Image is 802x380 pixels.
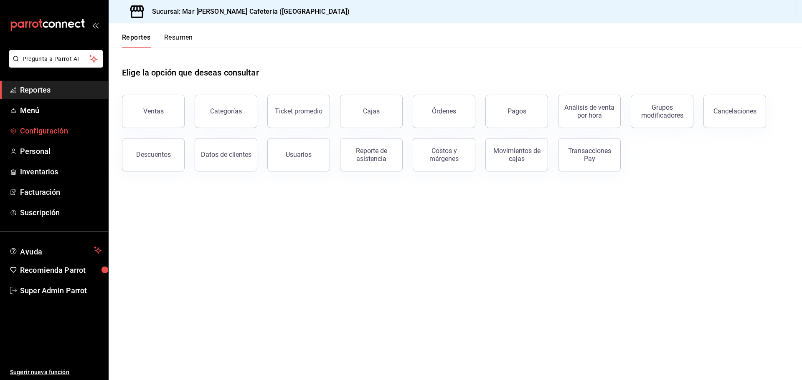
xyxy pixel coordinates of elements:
[6,60,103,69] a: Pregunta a Parrot AI
[558,138,621,171] button: Transacciones Pay
[363,107,380,115] div: Cajas
[345,147,397,163] div: Reporte de asistencia
[563,103,615,119] div: Análisis de venta por hora
[20,146,102,157] span: Personal
[164,33,193,48] button: Resumen
[20,125,102,136] span: Configuración
[122,66,259,79] h1: Elige la opción que deseas consultar
[10,368,102,377] span: Sugerir nueva función
[631,95,693,128] button: Grupos modificadores
[9,50,103,68] button: Pregunta a Parrot AI
[636,103,688,119] div: Grupos modificadores
[713,107,756,115] div: Cancelaciones
[195,95,257,128] button: Categorías
[563,147,615,163] div: Transacciones Pay
[20,285,102,296] span: Super Admin Parrot
[20,245,91,255] span: Ayuda
[508,107,526,115] div: Pagos
[20,105,102,116] span: Menú
[340,138,403,171] button: Reporte de asistencia
[122,33,151,48] button: Reportes
[267,138,330,171] button: Usuarios
[92,22,99,28] button: open_drawer_menu
[122,95,185,128] button: Ventas
[23,55,90,63] span: Pregunta a Parrot AI
[485,138,548,171] button: Movimientos de cajas
[491,147,543,163] div: Movimientos de cajas
[143,107,164,115] div: Ventas
[195,138,257,171] button: Datos de clientes
[201,151,251,159] div: Datos de clientes
[286,151,312,159] div: Usuarios
[136,151,171,159] div: Descuentos
[122,138,185,171] button: Descuentos
[20,186,102,198] span: Facturación
[413,138,475,171] button: Costos y márgenes
[558,95,621,128] button: Análisis de venta por hora
[20,264,102,276] span: Recomienda Parrot
[145,7,350,17] h3: Sucursal: Mar [PERSON_NAME] Cafetería ([GEOGRAPHIC_DATA])
[340,95,403,128] button: Cajas
[210,107,242,115] div: Categorías
[20,207,102,218] span: Suscripción
[485,95,548,128] button: Pagos
[275,107,322,115] div: Ticket promedio
[122,33,193,48] div: navigation tabs
[267,95,330,128] button: Ticket promedio
[413,95,475,128] button: Órdenes
[418,147,470,163] div: Costos y márgenes
[432,107,456,115] div: Órdenes
[20,166,102,177] span: Inventarios
[703,95,766,128] button: Cancelaciones
[20,84,102,96] span: Reportes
